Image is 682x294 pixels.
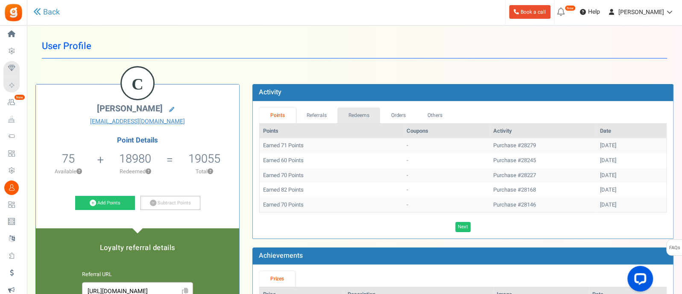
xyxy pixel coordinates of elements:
[174,168,235,175] p: Total
[403,198,490,212] td: -
[3,95,23,110] a: New
[669,240,680,256] span: FAQs
[82,272,193,278] h6: Referral URL
[42,117,233,126] a: [EMAIL_ADDRESS][DOMAIN_NAME]
[490,198,597,212] td: Purchase #28146
[208,169,213,175] button: ?
[140,196,200,210] a: Subtract Points
[42,34,667,58] h1: User Profile
[105,168,165,175] p: Redeemed
[403,183,490,198] td: -
[600,142,663,150] div: [DATE]
[455,222,471,232] a: Next
[260,168,403,183] td: Earned 70 Points
[259,87,281,97] b: Activity
[145,169,151,175] button: ?
[600,186,663,194] div: [DATE]
[122,67,153,101] figcaption: C
[296,108,338,123] a: Referrals
[565,5,576,11] em: New
[403,153,490,168] td: -
[337,108,380,123] a: Redeems
[417,108,454,123] a: Others
[618,8,664,17] span: [PERSON_NAME]
[577,5,603,19] a: Help
[600,157,663,165] div: [DATE]
[490,124,597,139] th: Activity
[97,102,163,115] span: [PERSON_NAME]
[490,168,597,183] td: Purchase #28227
[490,138,597,153] td: Purchase #28279
[403,138,490,153] td: -
[36,137,239,144] h4: Point Details
[586,8,600,16] span: Help
[75,196,135,210] a: Add Points
[597,124,666,139] th: Date
[600,172,663,180] div: [DATE]
[76,169,82,175] button: ?
[188,152,220,165] h5: 19055
[4,3,23,22] img: Gratisfaction
[260,138,403,153] td: Earned 71 Points
[490,183,597,198] td: Purchase #28168
[260,124,403,139] th: Points
[259,108,296,123] a: Points
[259,271,295,287] a: Prizes
[260,153,403,168] td: Earned 60 Points
[260,183,403,198] td: Earned 82 Points
[380,108,417,123] a: Orders
[403,168,490,183] td: -
[119,152,151,165] h5: 18980
[40,168,96,175] p: Available
[490,153,597,168] td: Purchase #28245
[62,150,75,167] span: 75
[600,201,663,209] div: [DATE]
[259,250,303,261] b: Achievements
[44,244,231,252] h5: Loyalty referral details
[403,124,490,139] th: Coupons
[260,198,403,212] td: Earned 70 Points
[509,5,550,19] a: Book a call
[14,94,25,100] em: New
